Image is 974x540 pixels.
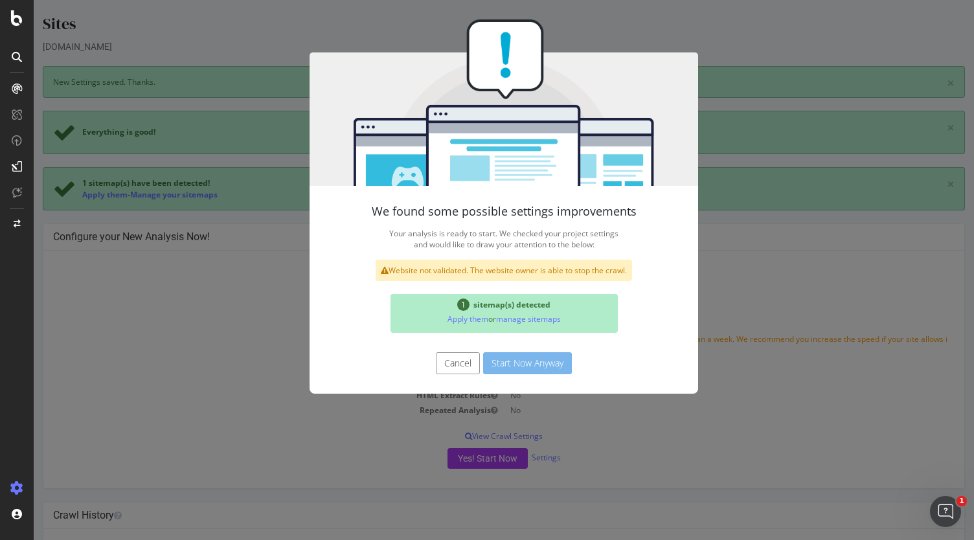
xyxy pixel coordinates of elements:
h4: We found some possible settings improvements [302,205,639,218]
div: Website not validated. The website owner is able to stop the crawl. [342,260,598,281]
span: sitemap(s) detected [440,299,517,310]
span: 1 [424,298,436,311]
a: Apply them [414,313,455,324]
p: Your analysis is ready to start. We checked your project settings and would like to draw your att... [302,225,639,253]
button: Cancel [402,352,446,374]
span: 1 [957,496,967,506]
iframe: Intercom live chat [930,496,961,527]
img: You're all set! [276,19,664,186]
p: or [362,310,579,328]
a: manage sitemaps [462,313,527,324]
